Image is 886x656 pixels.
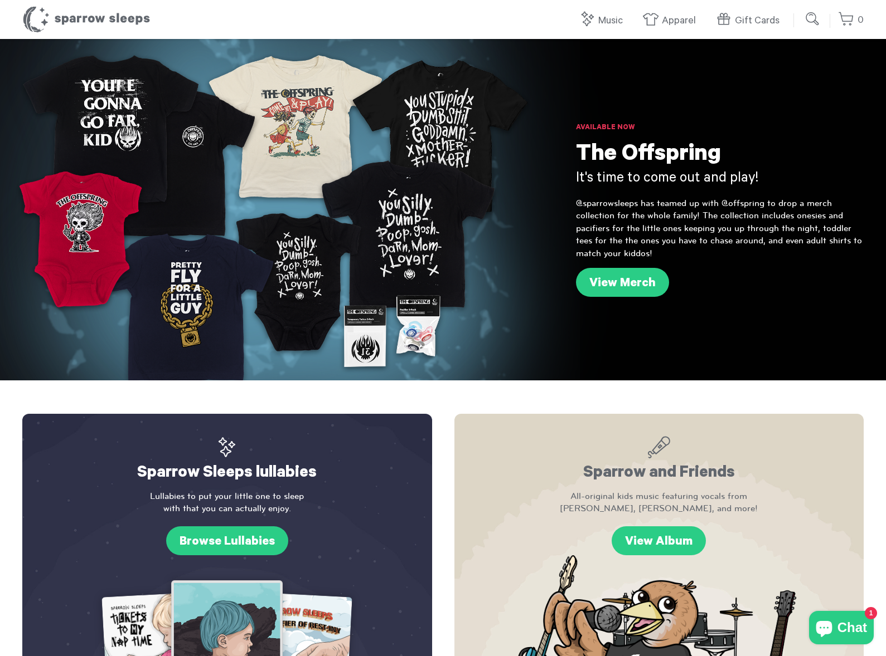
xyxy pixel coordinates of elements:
inbox-online-store-chat: Shopify online store chat [806,611,877,647]
a: Music [579,9,628,33]
h6: Available Now [576,123,864,134]
a: Gift Cards [715,9,785,33]
h1: Sparrow Sleeps [22,6,151,33]
p: Lullabies to put your little one to sleep [45,490,410,515]
span: with that you can actually enjoy. [45,502,410,515]
input: Submit [802,8,824,30]
p: All-original kids music featuring vocals from [477,490,842,515]
h2: Sparrow and Friends [477,436,842,484]
a: View Album [612,526,706,555]
a: Apparel [642,9,701,33]
h1: The Offspring [576,142,864,170]
h3: It's time to come out and play! [576,170,864,189]
a: Browse Lullabies [166,526,288,555]
a: View Merch [576,268,669,297]
h2: Sparrow Sleeps lullabies [45,436,410,484]
p: @sparrowsleeps has teamed up with @offspring to drop a merch collection for the whole family! The... [576,197,864,260]
a: 0 [838,8,864,32]
span: [PERSON_NAME], [PERSON_NAME], and more! [477,502,842,515]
